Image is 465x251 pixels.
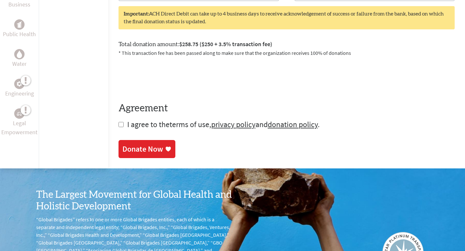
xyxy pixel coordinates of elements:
a: privacy policy [211,119,255,129]
div: Engineering [14,79,25,89]
p: Water [12,59,26,68]
a: WaterWater [12,49,26,68]
div: Water [14,49,25,59]
iframe: reCAPTCHA [119,65,217,90]
a: EngineeringEngineering [5,79,34,98]
p: Public Health [3,30,36,39]
div: ACH Direct Debit can take up to 4 business days to receive acknowledgement of success or failure ... [119,6,455,29]
h4: Agreement [119,103,455,114]
label: Total donation amount: [119,40,272,49]
img: Engineering [17,81,22,86]
img: Public Health [17,21,22,28]
a: Legal EmpowermentLegal Empowerment [1,108,37,137]
h3: The Largest Movement for Global Health and Holistic Development [36,189,232,212]
a: Donate Now [119,140,175,158]
span: I agree to the , and . [127,119,320,129]
span: $258.75 ($250 + 3.5% transaction fee) [179,40,272,48]
a: donation policy [268,119,318,129]
img: Legal Empowerment [17,112,22,115]
div: Public Health [14,19,25,30]
a: terms of use [170,119,209,129]
img: Water [17,51,22,58]
strong: Important: [124,11,149,16]
p: Legal Empowerment [1,119,37,137]
div: Donate Now [122,144,163,154]
div: Legal Empowerment [14,108,25,119]
p: * This transaction fee has been passed along to make sure that the organization receives 100% of ... [119,49,455,57]
p: Engineering [5,89,34,98]
a: Public HealthPublic Health [3,19,36,39]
